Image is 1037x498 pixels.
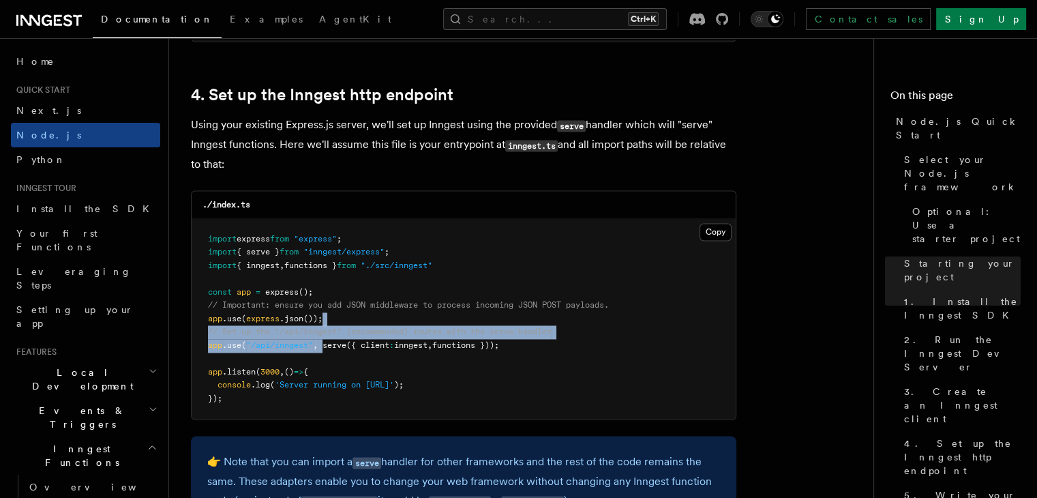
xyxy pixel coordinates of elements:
[191,115,736,174] p: Using your existing Express.js server, we'll set up Inngest using the provided handler which will...
[284,367,294,377] span: ()
[751,11,783,27] button: Toggle dark mode
[896,115,1021,142] span: Node.js Quick Start
[322,340,346,350] span: serve
[890,109,1021,147] a: Node.js Quick Start
[280,247,299,257] span: from
[280,314,303,323] span: .json
[208,367,222,377] span: app
[294,234,337,244] span: "express"
[11,221,160,259] a: Your first Functions
[337,234,342,244] span: ;
[208,327,552,336] span: // Set up the "/api/inngest" (recommended) routes with the serve handler
[361,261,432,270] span: "./src/inngest"
[904,153,1021,194] span: Select your Node.js framework
[352,455,381,468] a: serve
[303,314,322,323] span: ());
[11,360,160,398] button: Local Development
[11,404,149,431] span: Events & Triggers
[222,314,241,323] span: .use
[385,247,389,257] span: ;
[11,183,76,194] span: Inngest tour
[389,340,394,350] span: :
[557,120,586,132] code: serve
[16,55,55,68] span: Home
[311,4,400,37] a: AgentKit
[241,314,246,323] span: (
[313,340,318,350] span: ,
[11,85,70,96] span: Quick start
[101,14,213,25] span: Documentation
[904,257,1021,284] span: Starting your project
[16,154,66,165] span: Python
[899,251,1021,289] a: Starting your project
[11,259,160,297] a: Leveraging Steps
[904,295,1021,322] span: 1. Install the Inngest SDK
[202,200,250,209] code: ./index.ts
[899,147,1021,199] a: Select your Node.js framework
[11,297,160,336] a: Setting up your app
[29,482,170,493] span: Overview
[208,287,232,297] span: const
[16,228,97,252] span: Your first Functions
[237,287,251,297] span: app
[11,442,147,469] span: Inngest Functions
[899,289,1021,327] a: 1. Install the Inngest SDK
[16,304,134,329] span: Setting up your app
[208,394,222,403] span: });
[303,367,308,377] span: {
[11,147,160,172] a: Python
[208,234,237,244] span: import
[628,12,659,26] kbd: Ctrl+K
[904,437,1021,478] span: 4. Set up the Inngest http endpoint
[299,287,313,297] span: ();
[904,385,1021,426] span: 3. Create an Inngest client
[280,367,284,377] span: ,
[208,300,609,310] span: // Important: ensure you add JSON middleware to process incoming JSON POST payloads.
[890,87,1021,109] h4: On this page
[432,340,499,350] span: functions }));
[899,379,1021,431] a: 3. Create an Inngest client
[241,340,246,350] span: (
[11,196,160,221] a: Install the SDK
[222,367,256,377] span: .listen
[208,340,222,350] span: app
[806,8,931,30] a: Contact sales
[904,333,1021,374] span: 2. Run the Inngest Dev Server
[16,105,81,116] span: Next.js
[251,380,270,390] span: .log
[337,261,356,270] span: from
[237,234,270,244] span: express
[394,380,404,390] span: );
[93,4,222,38] a: Documentation
[237,247,280,257] span: { serve }
[208,261,237,270] span: import
[280,261,284,270] span: ,
[270,380,275,390] span: (
[256,287,260,297] span: =
[346,340,389,350] span: ({ client
[275,380,394,390] span: 'Server running on [URL]'
[16,203,157,214] span: Install the SDK
[230,14,303,25] span: Examples
[11,366,149,393] span: Local Development
[11,347,57,357] span: Features
[260,367,280,377] span: 3000
[265,287,299,297] span: express
[907,199,1021,251] a: Optional: Use a starter project
[246,314,280,323] span: express
[16,130,81,141] span: Node.js
[16,266,132,291] span: Leveraging Steps
[217,380,251,390] span: console
[912,205,1021,246] span: Optional: Use a starter project
[700,223,732,241] button: Copy
[11,49,160,74] a: Home
[427,340,432,350] span: ,
[303,247,385,257] span: "inngest/express"
[284,261,337,270] span: functions }
[936,8,1026,30] a: Sign Up
[270,234,289,244] span: from
[319,14,391,25] span: AgentKit
[208,247,237,257] span: import
[352,457,381,469] code: serve
[899,431,1021,483] a: 4. Set up the Inngest http endpoint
